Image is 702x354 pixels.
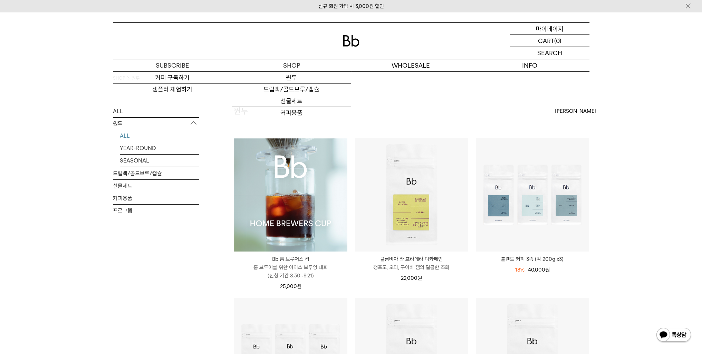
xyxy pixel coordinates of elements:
span: 25,000 [280,283,301,289]
a: SUBSCRIBE [113,59,232,71]
p: (0) [554,35,561,47]
p: 홈 브루어를 위한 아이스 브루잉 대회 (신청 기간 8.30~9.21) [234,263,347,280]
p: Bb 홈 브루어스 컵 [234,255,347,263]
p: INFO [470,59,589,71]
div: 18% [515,266,525,274]
a: 콜롬비아 라 프라데라 디카페인 청포도, 오디, 구아바 잼의 달콤한 조화 [355,255,468,272]
img: Bb 홈 브루어스 컵 [234,138,347,252]
a: 커피 구독하기 [113,72,232,83]
p: 원두 [113,118,199,130]
a: 프로그램 [113,205,199,217]
span: 40,000 [528,267,550,273]
a: 커피용품 [232,107,351,119]
p: WHOLESALE [351,59,470,71]
a: 샘플러 체험하기 [113,83,232,95]
p: 마이페이지 [536,23,564,35]
a: 드립백/콜드브루/캡슐 [113,167,199,179]
a: 드립백/콜드브루/캡슐 [232,83,351,95]
img: 카카오톡 채널 1:1 채팅 버튼 [656,327,692,344]
img: 콜롬비아 라 프라데라 디카페인 [355,138,468,252]
a: 블렌드 커피 3종 (각 200g x3) [476,255,589,263]
span: 22,000 [401,275,422,281]
span: 원 [297,283,301,289]
a: ALL [120,130,199,142]
p: 콜롬비아 라 프라데라 디카페인 [355,255,468,263]
a: 원두 [232,72,351,83]
p: CART [538,35,554,47]
a: Bb 홈 브루어스 컵 홈 브루어를 위한 아이스 브루잉 대회(신청 기간 8.30~9.21) [234,255,347,280]
a: SEASONAL [120,155,199,167]
p: SEARCH [537,47,562,59]
a: CART (0) [510,35,589,47]
span: [PERSON_NAME] [555,107,596,115]
a: 커피용품 [113,192,199,204]
img: 블렌드 커피 3종 (각 200g x3) [476,138,589,252]
a: 선물세트 [232,95,351,107]
img: 로고 [343,35,359,47]
a: 마이페이지 [510,23,589,35]
span: 원 [545,267,550,273]
span: 원 [417,275,422,281]
a: ALL [113,105,199,117]
a: SHOP [232,59,351,71]
a: 선물세트 [113,180,199,192]
a: 신규 회원 가입 시 3,000원 할인 [318,3,384,9]
p: 청포도, 오디, 구아바 잼의 달콤한 조화 [355,263,468,272]
a: YEAR-ROUND [120,142,199,154]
